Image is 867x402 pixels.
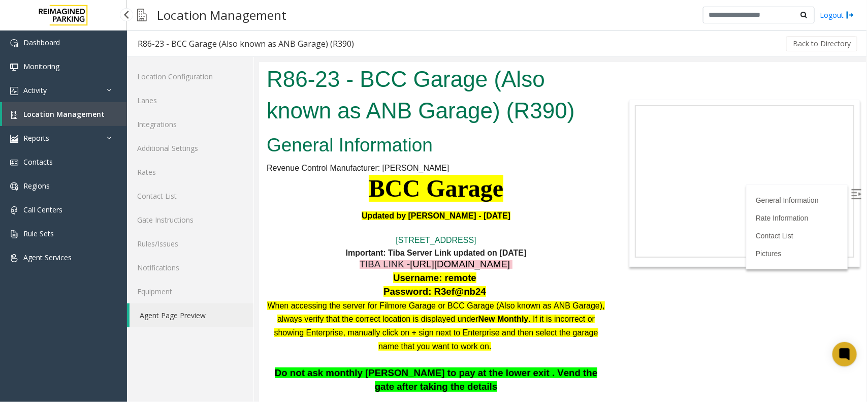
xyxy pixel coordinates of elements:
a: Pictures [497,188,523,196]
span: Monitoring [23,61,59,71]
img: 'icon' [10,230,18,238]
span: TIBA LINK - [101,197,151,207]
h3: Location Management [152,3,292,27]
button: Back to Directory [786,36,857,51]
span: Dashboard [23,38,60,47]
a: Location Management [2,102,127,126]
a: Notifications [127,256,253,280]
img: 'icon' [10,159,18,167]
img: pageIcon [137,3,147,27]
a: Logout [820,10,854,20]
img: 'icon' [10,182,18,191]
font: BCC Garage [110,113,244,140]
span: [URL][DOMAIN_NAME] [151,197,251,207]
span: New Monthly [219,253,270,261]
a: Rate Information [497,152,550,160]
a: Rules/Issues [127,232,253,256]
a: Location Configuration [127,65,253,88]
span: Password: R3ef@nb24 [124,224,227,235]
img: 'icon' [10,39,18,47]
span: Revenue Control Manufacturer: [PERSON_NAME] [8,102,190,110]
span: Reports [23,133,49,143]
span: When accessing the server for Filmore Garage or BCC Garage (Also known as ANB Garage), always ver... [8,239,345,262]
span: Call Centers [23,205,62,214]
a: Agent Page Preview [130,303,253,327]
h1: R86-23 - BCC Garage (Also known as ANB Garage) (R390) [8,2,346,64]
img: 'icon' [10,111,18,119]
a: [STREET_ADDRESS] [137,174,217,182]
img: 'icon' [10,254,18,262]
img: 'icon' [10,135,18,143]
img: 'icon' [10,206,18,214]
a: Contact List [127,184,253,208]
a: Additional Settings [127,136,253,160]
a: Equipment [127,280,253,303]
b: Important: Tiba Server Link updated on [DATE] [87,187,268,195]
img: Open/Close Sidebar Menu [592,127,602,137]
h2: General Information [8,70,346,97]
span: Contacts [23,157,53,167]
img: logout [846,10,854,20]
span: Agent Services [23,253,72,262]
div: R86-23 - BCC Garage (Also known as ANB Garage) (R390) [138,37,354,50]
a: Rates [127,160,253,184]
a: Integrations [127,112,253,136]
a: General Information [497,134,560,142]
font: Updated by [PERSON_NAME] - [DATE] [103,149,251,158]
a: Contact List [497,170,534,178]
span: Do not ask monthly [PERSON_NAME] to pay at the lower exit . Vend the gate after taking the details [16,305,338,330]
a: Lanes [127,88,253,112]
span: Location Management [23,109,105,119]
img: 'icon' [10,63,18,71]
a: [URL][DOMAIN_NAME] [151,198,251,207]
span: Regions [23,181,50,191]
span: . If it is incorrect or showing Enterprise, manually click on + sign next to Enterprise and then ... [15,253,339,288]
img: 'icon' [10,87,18,95]
a: Gate Instructions [127,208,253,232]
span: Username: remote [134,210,217,221]
span: Activity [23,85,47,95]
span: Rule Sets [23,229,54,238]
